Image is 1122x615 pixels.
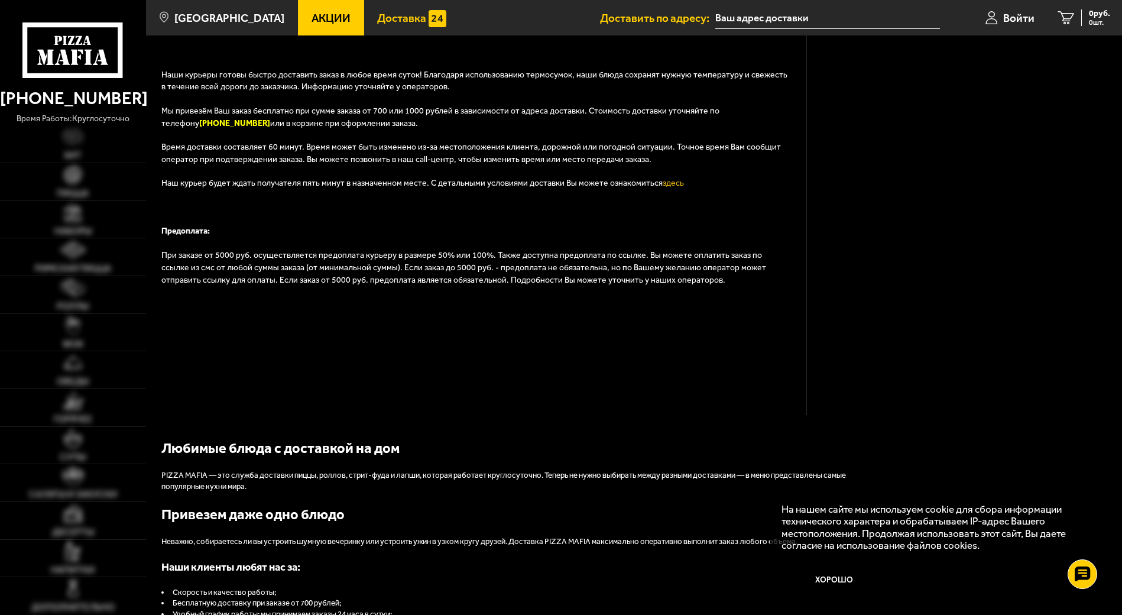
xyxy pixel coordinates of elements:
[781,562,887,597] button: Хорошо
[60,452,86,462] span: Супы
[199,118,270,128] b: [PHONE_NUMBER]
[161,142,781,164] span: Время доставки составляет 60 минут. Время может быть изменено из-за местоположения клиента, дорож...
[52,527,94,537] span: Десерты
[57,377,89,386] span: Обеды
[161,598,871,609] li: Бесплатную доставку при заказе от 700 рублей;
[1089,9,1110,18] span: 0 руб.
[63,339,83,349] span: WOK
[57,302,89,311] span: Роллы
[1089,19,1110,26] span: 0 шт.
[377,12,426,24] span: Доставка
[161,561,300,574] span: Наши клиенты любят нас за:
[174,12,284,24] span: [GEOGRAPHIC_DATA]
[161,106,719,128] span: Мы привезём Ваш заказ бесплатно при сумме заказа от 700 или 1000 рублей в зависимости от адреса д...
[161,70,787,92] span: Наши курьеры готовы быстро доставить заказ в любое время суток! Благодаря использованию термосумо...
[161,587,871,598] li: Скорость и качество работы;
[57,189,89,198] span: Пицца
[781,503,1088,552] p: На нашем сайте мы используем cookie для сбора информации технического характера и обрабатываем IP...
[161,470,871,493] p: PIZZA MAFIA — это служба доставки пиццы, роллов, стрит-фуда и лапши, которая работает круглосуточ...
[1003,12,1035,24] span: Войти
[54,415,92,424] span: Горячее
[715,7,940,29] input: Ваш адрес доставки
[161,250,766,285] span: При заказе от 5000 руб. осуществляется предоплата курьеру в размере 50% или 100%. Также доступна ...
[31,603,115,612] span: Дополнительно
[54,226,92,236] span: Наборы
[161,536,871,548] p: Неважно, собираетесь ли вы устроить шумную вечеринку или устроить ужин в узком кругу друзей. Дост...
[663,178,684,188] a: здесь
[161,226,210,236] b: Предоплата:
[161,178,686,188] span: Наш курьер будет ждать получателя пять минут в назначенном месте. С детальными условиями доставки...
[161,440,400,457] b: Любимые блюда с доставкой на дом
[29,490,117,499] span: Салаты и закуски
[51,565,95,575] span: Напитки
[64,151,82,160] span: Хит
[312,12,351,24] span: Акции
[429,10,446,28] img: 15daf4d41897b9f0e9f617042186c801.svg
[161,506,345,523] b: Привезем даже одно блюдо
[35,264,111,273] span: Римская пицца
[600,12,715,24] span: Доставить по адресу:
